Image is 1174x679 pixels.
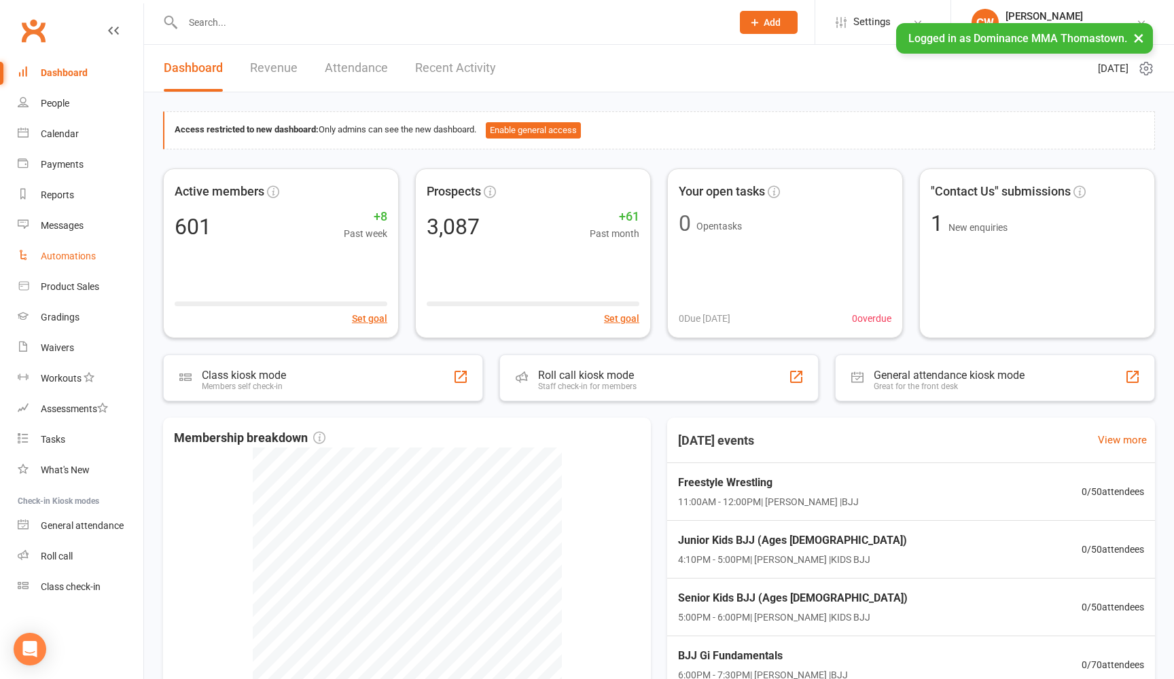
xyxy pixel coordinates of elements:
a: Dashboard [164,45,223,92]
span: Past week [344,226,387,241]
div: Assessments [41,403,108,414]
div: Calendar [41,128,79,139]
span: Senior Kids BJJ (Ages [DEMOGRAPHIC_DATA]) [678,589,908,607]
span: +8 [344,207,387,227]
a: People [18,88,143,119]
a: Assessments [18,394,143,424]
span: BJJ Gi Fundamentals [678,647,848,665]
span: Freestyle Wrestling [678,474,859,492]
span: 0 Due [DATE] [679,311,730,326]
div: [PERSON_NAME] [1006,10,1136,22]
input: Search... [179,13,722,32]
span: 0 / 70 attendees [1082,657,1144,672]
div: Tasks [41,434,65,445]
span: Settings [853,7,891,37]
a: Product Sales [18,272,143,302]
span: 5:00PM - 6:00PM | [PERSON_NAME] | KIDS BJJ [678,610,908,625]
a: View more [1098,432,1147,448]
button: Enable general access [486,122,581,139]
span: [DATE] [1098,60,1128,77]
span: Active members [175,182,264,202]
div: Great for the front desk [874,382,1025,391]
span: 1 [931,210,948,236]
div: Workouts [41,373,82,384]
div: Class kiosk mode [202,369,286,382]
span: Past month [590,226,639,241]
span: Open tasks [696,221,742,232]
a: Recent Activity [415,45,496,92]
a: Workouts [18,363,143,394]
div: Dominance MMA Thomastown [1006,22,1136,35]
span: Add [764,17,781,28]
div: Payments [41,159,84,170]
button: Add [740,11,798,34]
div: What's New [41,464,90,475]
span: 0 / 50 attendees [1082,600,1144,614]
span: New enquiries [948,222,1008,233]
div: Roll call [41,551,73,562]
div: CW [972,9,999,36]
span: Logged in as Dominance MMA Thomastown. [908,32,1127,45]
a: Waivers [18,333,143,363]
a: Gradings [18,302,143,333]
div: Messages [41,220,84,231]
div: Members self check-in [202,382,286,391]
div: Roll call kiosk mode [538,369,637,382]
div: Product Sales [41,281,99,292]
span: Prospects [427,182,481,202]
div: Open Intercom Messenger [14,633,46,665]
button: Set goal [352,311,387,326]
a: Tasks [18,424,143,455]
div: Class check-in [41,581,101,592]
div: 601 [175,216,211,238]
h3: [DATE] events [667,428,765,453]
div: Dashboard [41,67,88,78]
div: Only admins can see the new dashboard. [175,122,1144,139]
div: Gradings [41,312,79,323]
a: Clubworx [16,14,50,48]
a: What's New [18,455,143,485]
div: 0 [679,213,691,234]
span: 0 / 50 attendees [1082,542,1144,557]
a: Reports [18,180,143,210]
a: Revenue [250,45,298,92]
div: Staff check-in for members [538,382,637,391]
span: "Contact Us" submissions [931,182,1071,202]
div: General attendance kiosk mode [874,369,1025,382]
span: Membership breakdown [174,428,325,448]
a: Calendar [18,119,143,149]
div: 3,087 [427,216,480,238]
button: Set goal [604,311,639,326]
a: Roll call [18,541,143,572]
div: Automations [41,251,96,261]
a: Messages [18,210,143,241]
div: Reports [41,189,74,200]
div: Waivers [41,342,74,353]
a: General attendance kiosk mode [18,511,143,541]
a: Dashboard [18,58,143,88]
a: Automations [18,241,143,272]
div: General attendance [41,520,124,531]
a: Payments [18,149,143,180]
span: +61 [590,207,639,227]
span: Your open tasks [679,182,765,202]
button: × [1126,23,1151,52]
span: 0 / 50 attendees [1082,484,1144,499]
a: Attendance [325,45,388,92]
span: 11:00AM - 12:00PM | [PERSON_NAME] | BJJ [678,494,859,509]
span: Junior Kids BJJ (Ages [DEMOGRAPHIC_DATA]) [678,532,907,549]
span: 4:10PM - 5:00PM | [PERSON_NAME] | KIDS BJJ [678,552,907,567]
span: 0 overdue [852,311,891,326]
strong: Access restricted to new dashboard: [175,124,319,134]
div: People [41,98,69,109]
a: Class kiosk mode [18,572,143,602]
